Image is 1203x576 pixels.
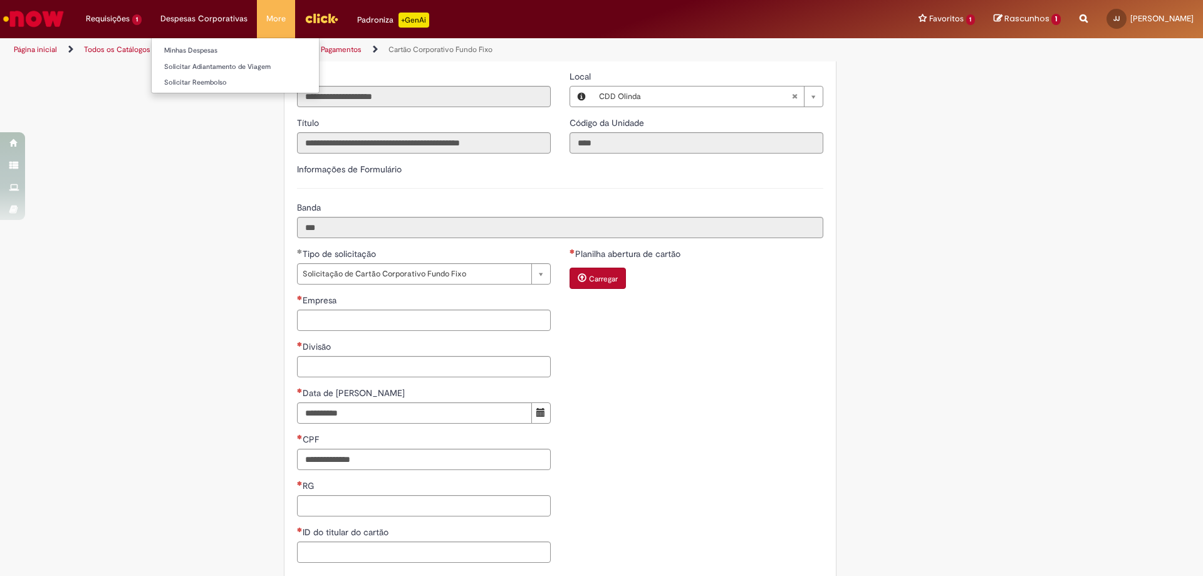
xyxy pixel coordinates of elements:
[570,249,575,254] span: Necessários
[84,45,150,55] a: Todos os Catálogos
[570,71,593,82] span: Local
[531,402,551,424] button: Mostrar calendário para Data de Nascimento
[599,86,791,107] span: CDD Olinda
[303,264,525,284] span: Solicitação de Cartão Corporativo Fundo Fixo
[297,217,823,238] input: Banda
[929,13,964,25] span: Favoritos
[305,9,338,28] img: click_logo_yellow_360x200.png
[297,356,551,377] input: Divisão
[1130,13,1194,24] span: [PERSON_NAME]
[297,527,303,532] span: Necessários
[589,274,618,284] small: Carregar
[86,13,130,25] span: Requisições
[303,434,321,445] span: CPF
[398,13,429,28] p: +GenAi
[994,13,1061,25] a: Rascunhos
[9,38,793,61] ul: Trilhas de página
[785,86,804,107] abbr: Limpar campo Local
[570,117,647,128] span: Somente leitura - Código da Unidade
[321,45,362,55] a: Pagamentos
[152,44,319,58] a: Minhas Despesas
[593,86,823,107] a: CDD OlindaLimpar campo Local
[297,310,551,331] input: Empresa
[297,388,303,393] span: Necessários
[966,14,976,25] span: 1
[570,117,647,129] label: Somente leitura - Código da Unidade
[570,268,626,289] button: Carregar anexo de Planilha abertura de cartão Required
[388,45,492,55] a: Cartão Corporativo Fundo Fixo
[357,13,429,28] div: Padroniza
[303,248,378,259] span: Tipo de solicitação
[303,480,316,491] span: RG
[297,542,551,563] input: ID do titular do cartão
[151,38,320,93] ul: Despesas Corporativas
[297,202,323,213] span: Somente leitura - Banda
[297,402,532,424] input: Data de Nascimento
[297,449,551,470] input: CPF
[152,76,319,90] a: Solicitar Reembolso
[152,60,319,74] a: Solicitar Adiantamento de Viagem
[266,13,286,25] span: More
[575,248,683,259] span: Planilha abertura de cartão
[14,45,57,55] a: Página inicial
[303,387,407,399] span: Data de [PERSON_NAME]
[1113,14,1120,23] span: JJ
[297,495,551,516] input: RG
[303,526,391,538] span: ID do titular do cartão
[297,164,402,175] label: Informações de Formulário
[1004,13,1049,24] span: Rascunhos
[297,86,551,107] input: Email
[1051,14,1061,25] span: 1
[297,481,303,486] span: Necessários
[303,341,333,352] span: Divisão
[297,201,323,214] label: Somente leitura - Banda
[297,342,303,347] span: Necessários
[132,14,142,25] span: 1
[297,117,321,129] label: Somente leitura - Título
[297,117,321,128] span: Somente leitura - Título
[570,132,823,154] input: Código da Unidade
[1,6,66,31] img: ServiceNow
[297,295,303,300] span: Necessários
[303,295,339,306] span: Empresa
[297,249,303,254] span: Obrigatório Preenchido
[160,13,247,25] span: Despesas Corporativas
[297,132,551,154] input: Título
[570,86,593,107] button: Local, Visualizar este registro CDD Olinda
[297,434,303,439] span: Necessários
